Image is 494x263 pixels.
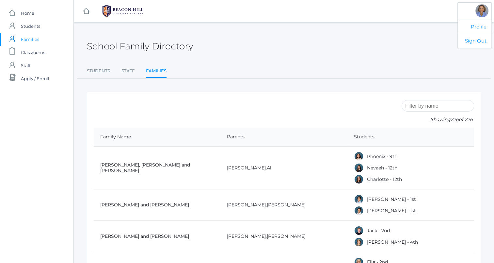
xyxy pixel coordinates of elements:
[367,165,397,171] a: Nevaeh - 12th
[220,147,347,189] td: ,
[227,165,266,171] a: [PERSON_NAME]
[367,196,416,202] a: [PERSON_NAME] - 1st
[146,64,167,79] a: Families
[402,100,474,112] input: Filter by name
[87,41,193,51] h2: School Family Directory
[21,20,40,33] span: Students
[98,3,147,19] img: 1_BHCALogos-05.png
[220,128,347,147] th: Parents
[220,221,347,252] td: ,
[267,202,306,208] a: [PERSON_NAME]
[21,7,34,20] span: Home
[354,174,364,184] div: Charlotte Abdulla
[100,162,190,173] a: [PERSON_NAME], [PERSON_NAME] and [PERSON_NAME]
[21,46,45,59] span: Classrooms
[100,202,189,208] a: [PERSON_NAME] and [PERSON_NAME]
[87,64,110,78] a: Students
[402,116,474,123] p: Showing of 226
[220,189,347,221] td: ,
[367,176,402,182] a: Charlotte - 12th
[458,20,491,34] a: Profile
[121,64,135,78] a: Staff
[94,128,220,147] th: Family Name
[267,165,271,171] a: Al
[100,233,189,239] a: [PERSON_NAME] and [PERSON_NAME]
[354,226,364,236] div: Jack Adams
[227,233,266,239] a: [PERSON_NAME]
[354,163,364,173] div: Nevaeh Abdulla
[458,34,491,48] a: Sign Out
[451,116,459,122] span: 226
[475,4,488,17] div: Sandra Velasquez
[367,208,416,214] a: [PERSON_NAME] - 1st
[227,202,266,208] a: [PERSON_NAME]
[267,233,306,239] a: [PERSON_NAME]
[354,194,364,204] div: Dominic Abrea
[21,59,30,72] span: Staff
[21,33,39,46] span: Families
[367,228,390,234] a: Jack - 2nd
[21,72,49,85] span: Apply / Enroll
[354,237,364,247] div: Amelia Adams
[354,151,364,161] div: Phoenix Abdulla
[354,206,364,216] div: Grayson Abrea
[367,239,418,245] a: [PERSON_NAME] - 4th
[367,153,397,159] a: Phoenix - 9th
[347,128,474,147] th: Students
